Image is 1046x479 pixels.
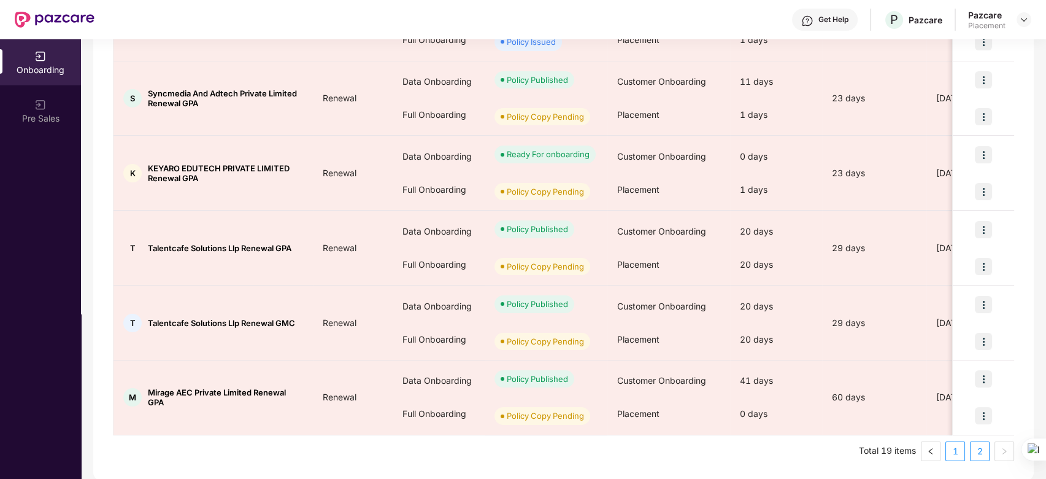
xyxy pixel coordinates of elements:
[123,164,142,182] div: K
[975,258,992,275] img: icon
[617,226,706,236] span: Customer Onboarding
[507,260,584,273] div: Policy Copy Pending
[123,388,142,407] div: M
[393,98,485,131] div: Full Onboarding
[393,323,485,356] div: Full Onboarding
[730,323,822,356] div: 20 days
[1001,448,1008,455] span: right
[507,373,568,385] div: Policy Published
[393,215,485,248] div: Data Onboarding
[730,397,822,430] div: 0 days
[968,21,1006,31] div: Placement
[393,23,485,56] div: Full Onboarding
[926,92,1018,105] div: [DATE]
[975,221,992,238] img: icon
[148,163,303,183] span: KEYARO EDUTECH PRIVATE LIMITED Renewal GPA
[507,36,556,48] div: Policy Issued
[313,317,366,328] span: Renewal
[730,215,822,248] div: 20 days
[507,335,584,348] div: Policy Copy Pending
[822,391,926,404] div: 60 days
[822,316,926,330] div: 29 days
[148,88,303,108] span: Syncmedia And Adtech Private Limited Renewal GPA
[975,296,992,313] img: icon
[617,375,706,386] span: Customer Onboarding
[507,223,568,235] div: Policy Published
[945,442,965,461] li: 1
[730,248,822,281] div: 20 days
[313,168,366,178] span: Renewal
[617,408,660,419] span: Placement
[313,243,366,253] span: Renewal
[617,151,706,162] span: Customer Onboarding
[617,34,660,45] span: Placement
[801,15,813,27] img: svg+xml;base64,PHN2ZyBpZD0iSGVscC0zMngzMiIgeG1sbnM9Imh0dHA6Ly93d3cudzMub3JnLzIwMDAvc3ZnIiB3aWR0aD...
[617,301,706,311] span: Customer Onboarding
[975,108,992,125] img: icon
[15,12,94,28] img: New Pazcare Logo
[822,92,926,105] div: 23 days
[507,148,590,160] div: Ready For onboarding
[507,410,584,422] div: Policy Copy Pending
[507,74,568,86] div: Policy Published
[946,442,964,461] a: 1
[730,98,822,131] div: 1 days
[926,241,1018,255] div: [DATE]
[393,397,485,430] div: Full Onboarding
[975,183,992,200] img: icon
[921,442,940,461] button: left
[975,407,992,424] img: icon
[617,259,660,270] span: Placement
[890,12,898,27] span: P
[994,442,1014,461] button: right
[393,290,485,323] div: Data Onboarding
[730,364,822,397] div: 41 days
[1019,15,1029,25] img: svg+xml;base64,PHN2ZyBpZD0iRHJvcGRvd24tMzJ4MzIiIHhtbG5zPSJodHRwOi8vd3d3LnczLm9yZy8yMDAwL3N2ZyIgd2...
[859,442,916,461] li: Total 19 items
[393,364,485,397] div: Data Onboarding
[507,111,584,123] div: Policy Copy Pending
[975,370,992,387] img: icon
[393,248,485,281] div: Full Onboarding
[968,9,1006,21] div: Pazcare
[730,290,822,323] div: 20 days
[148,387,303,407] span: Mirage AEC Private Limited Renewal GPA
[123,314,142,332] div: T
[148,243,291,253] span: Talentcafe Solutions Llp Renewal GPA
[909,14,942,26] div: Pazcare
[921,442,940,461] li: Previous Page
[975,333,992,350] img: icon
[393,173,485,206] div: Full Onboarding
[148,318,295,328] span: Talentcafe Solutions Llp Renewal GMC
[617,334,660,345] span: Placement
[926,166,1018,180] div: [DATE]
[730,173,822,206] div: 1 days
[975,71,992,88] img: icon
[313,392,366,402] span: Renewal
[975,146,992,163] img: icon
[822,166,926,180] div: 23 days
[393,140,485,173] div: Data Onboarding
[617,76,706,87] span: Customer Onboarding
[926,316,1018,330] div: [DATE]
[393,65,485,98] div: Data Onboarding
[313,93,366,103] span: Renewal
[970,442,990,461] li: 2
[730,140,822,173] div: 0 days
[927,448,934,455] span: left
[507,185,584,198] div: Policy Copy Pending
[926,391,1018,404] div: [DATE]
[617,109,660,120] span: Placement
[507,298,568,310] div: Policy Published
[617,184,660,195] span: Placement
[994,442,1014,461] li: Next Page
[34,99,47,111] img: svg+xml;base64,PHN2ZyB3aWR0aD0iMjAiIGhlaWdodD0iMjAiIHZpZXdCb3g9IjAgMCAyMCAyMCIgZmlsbD0ibm9uZSIgeG...
[730,23,822,56] div: 1 days
[123,239,142,257] div: T
[975,33,992,50] img: icon
[730,65,822,98] div: 11 days
[34,50,47,63] img: svg+xml;base64,PHN2ZyB3aWR0aD0iMjAiIGhlaWdodD0iMjAiIHZpZXdCb3g9IjAgMCAyMCAyMCIgZmlsbD0ibm9uZSIgeG...
[971,442,989,461] a: 2
[818,15,848,25] div: Get Help
[123,89,142,107] div: S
